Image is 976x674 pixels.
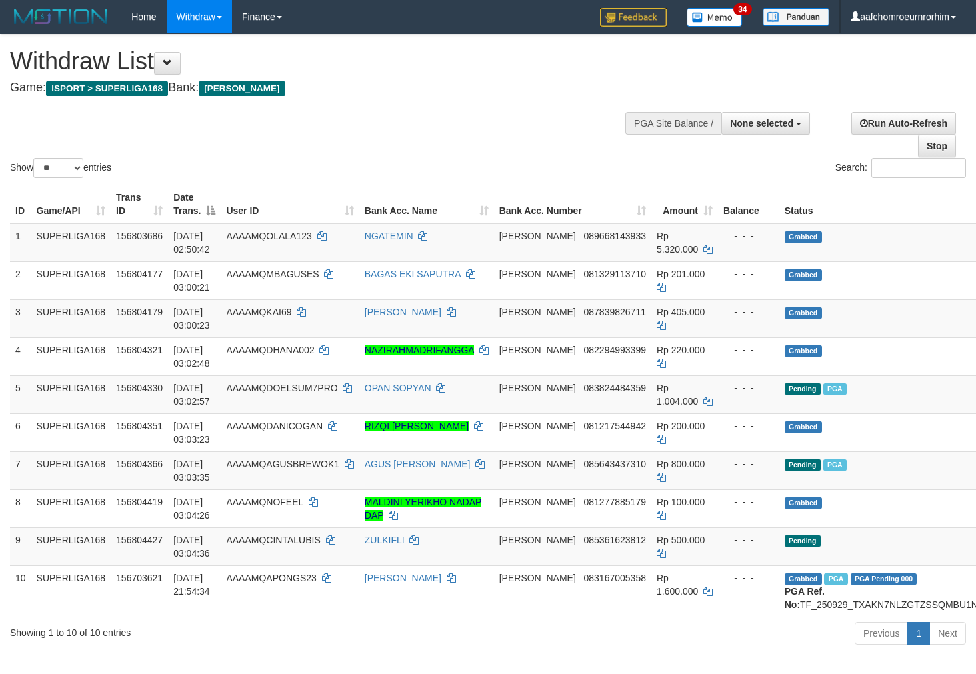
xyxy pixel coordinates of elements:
span: Rp 201.000 [657,269,705,279]
th: Bank Acc. Number: activate to sort column ascending [494,185,651,223]
span: ISPORT > SUPERLIGA168 [46,81,168,96]
span: 156804177 [116,269,163,279]
td: SUPERLIGA168 [31,337,111,375]
span: [DATE] 03:02:57 [173,383,210,407]
span: 156804321 [116,345,163,355]
span: Grabbed [785,307,822,319]
a: Run Auto-Refresh [851,112,956,135]
span: Copy 083167005358 to clipboard [584,573,646,583]
span: Rp 5.320.000 [657,231,698,255]
span: Copy 081277885179 to clipboard [584,497,646,507]
span: Copy 082294993399 to clipboard [584,345,646,355]
div: PGA Site Balance / [625,112,721,135]
a: BAGAS EKI SAPUTRA [365,269,461,279]
span: 34 [733,3,751,15]
span: [PERSON_NAME] [499,345,576,355]
span: Copy 089668143933 to clipboard [584,231,646,241]
a: MALDINI YERIKHO NADAP DAP [365,497,482,521]
td: 3 [10,299,31,337]
div: - - - [723,305,774,319]
div: - - - [723,571,774,585]
a: RIZQI [PERSON_NAME] [365,421,469,431]
img: Feedback.jpg [600,8,667,27]
span: [PERSON_NAME] [499,459,576,469]
td: SUPERLIGA168 [31,375,111,413]
a: NAZIRAHMADRIFANGGA [365,345,474,355]
span: Rp 800.000 [657,459,705,469]
img: Button%20Memo.svg [687,8,743,27]
span: Grabbed [785,231,822,243]
td: 9 [10,527,31,565]
span: AAAAMQKAI69 [226,307,291,317]
label: Show entries [10,158,111,178]
span: Pending [785,535,821,547]
span: [PERSON_NAME] [499,231,576,241]
td: 6 [10,413,31,451]
span: Grabbed [785,269,822,281]
span: AAAAMQAPONGS23 [226,573,316,583]
td: SUPERLIGA168 [31,489,111,527]
div: - - - [723,495,774,509]
span: Grabbed [785,345,822,357]
th: Amount: activate to sort column ascending [651,185,718,223]
td: 10 [10,565,31,617]
span: 156804330 [116,383,163,393]
a: [PERSON_NAME] [365,307,441,317]
span: [DATE] 03:02:48 [173,345,210,369]
a: NGATEMIN [365,231,413,241]
span: [PERSON_NAME] [499,573,576,583]
span: [DATE] 03:03:35 [173,459,210,483]
td: 1 [10,223,31,262]
span: Copy 085361623812 to clipboard [584,535,646,545]
a: OPAN SOPYAN [365,383,431,393]
span: AAAAMQAGUSBREWOK1 [226,459,339,469]
span: AAAAMQCINTALUBIS [226,535,320,545]
h1: Withdraw List [10,48,637,75]
a: ZULKIFLI [365,535,405,545]
span: AAAAMQDANICOGAN [226,421,323,431]
span: Rp 200.000 [657,421,705,431]
span: [DATE] 03:04:26 [173,497,210,521]
span: [DATE] 03:04:36 [173,535,210,559]
span: [PERSON_NAME] [499,383,576,393]
span: Rp 220.000 [657,345,705,355]
span: [PERSON_NAME] [199,81,285,96]
span: None selected [730,118,793,129]
span: [DATE] 03:00:21 [173,269,210,293]
a: [PERSON_NAME] [365,573,441,583]
td: 4 [10,337,31,375]
span: [DATE] 03:03:23 [173,421,210,445]
span: Copy 083824484359 to clipboard [584,383,646,393]
th: Bank Acc. Name: activate to sort column ascending [359,185,494,223]
td: SUPERLIGA168 [31,261,111,299]
b: PGA Ref. No: [785,586,825,610]
td: SUPERLIGA168 [31,413,111,451]
span: 156804366 [116,459,163,469]
img: panduan.png [763,8,829,26]
span: PGA Pending [851,573,917,585]
td: SUPERLIGA168 [31,299,111,337]
span: 156803686 [116,231,163,241]
span: Rp 1.600.000 [657,573,698,597]
th: Game/API: activate to sort column ascending [31,185,111,223]
span: [PERSON_NAME] [499,307,576,317]
span: Rp 500.000 [657,535,705,545]
span: 156804419 [116,497,163,507]
span: Marked by aafchhiseyha [824,573,847,585]
a: Stop [918,135,956,157]
span: Marked by aafromsomean [823,383,847,395]
span: 156804351 [116,421,163,431]
a: AGUS [PERSON_NAME] [365,459,471,469]
th: Balance [718,185,779,223]
td: SUPERLIGA168 [31,451,111,489]
span: Marked by aafromsomean [823,459,847,471]
td: SUPERLIGA168 [31,223,111,262]
span: [DATE] 21:54:34 [173,573,210,597]
th: Date Trans.: activate to sort column descending [168,185,221,223]
span: 156804179 [116,307,163,317]
span: [DATE] 03:00:23 [173,307,210,331]
h4: Game: Bank: [10,81,637,95]
span: Pending [785,459,821,471]
a: Previous [855,622,908,645]
div: - - - [723,343,774,357]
